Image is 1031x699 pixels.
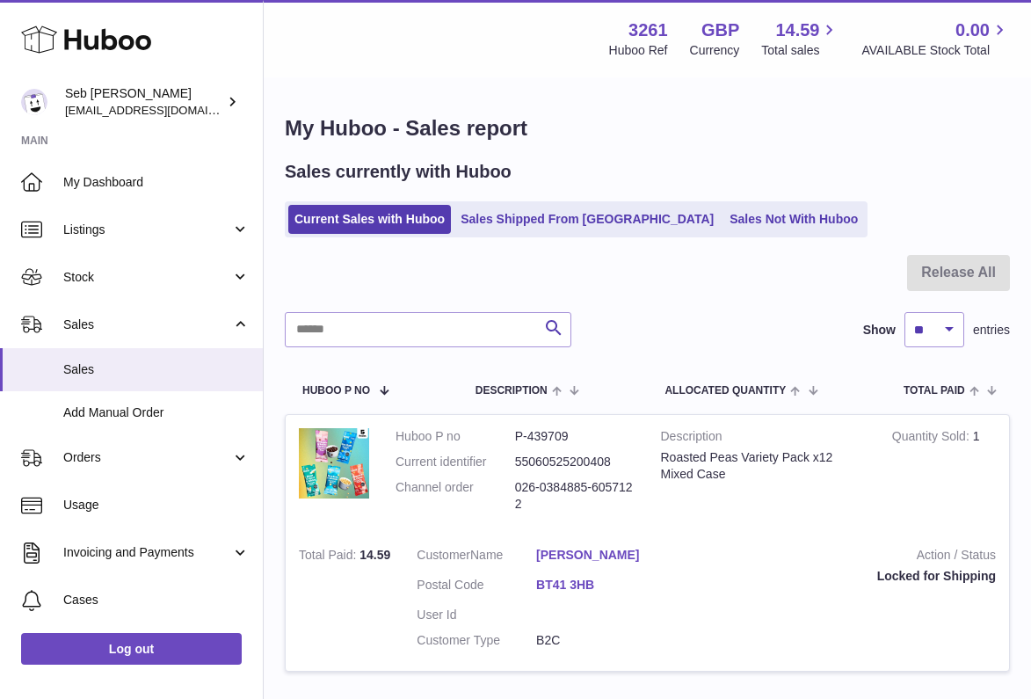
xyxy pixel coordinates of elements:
span: entries [973,322,1010,339]
a: Log out [21,633,242,665]
span: 14.59 [359,548,390,562]
span: Huboo P no [302,385,370,397]
div: Huboo Ref [609,42,668,59]
a: 0.00 AVAILABLE Stock Total [861,18,1010,59]
strong: Action / Status [682,547,996,568]
dt: Postal Code [417,577,536,598]
dd: 026-0384885-6057122 [515,479,635,513]
span: [EMAIL_ADDRESS][DOMAIN_NAME] [65,103,258,117]
img: ecom@bravefoods.co.uk [21,89,47,115]
span: AVAILABLE Stock Total [861,42,1010,59]
span: 14.59 [775,18,819,42]
span: Cases [63,592,250,608]
a: BT41 3HB [536,577,656,593]
span: Total paid [904,385,965,397]
span: Stock [63,269,231,286]
div: Roasted Peas Variety Pack x12 Mixed Case [661,449,866,483]
dd: P-439709 [515,428,635,445]
span: Usage [63,497,250,513]
dt: Huboo P no [396,428,515,445]
strong: 3261 [628,18,668,42]
dt: Name [417,547,536,568]
strong: GBP [701,18,739,42]
a: [PERSON_NAME] [536,547,656,564]
a: Sales Not With Huboo [723,205,864,234]
span: Sales [63,317,231,333]
a: Current Sales with Huboo [288,205,451,234]
img: 32611658328536.jpg [299,428,369,499]
label: Show [863,322,896,339]
span: Invoicing and Payments [63,544,231,561]
dt: Current identifier [396,454,515,470]
strong: Total Paid [299,548,359,566]
span: Sales [63,361,250,378]
span: Orders [63,449,231,466]
div: Seb [PERSON_NAME] [65,85,223,119]
div: Locked for Shipping [682,568,996,585]
span: My Dashboard [63,174,250,191]
dt: Customer Type [417,632,536,649]
a: Sales Shipped From [GEOGRAPHIC_DATA] [454,205,720,234]
td: 1 [879,415,1009,535]
dt: User Id [417,607,536,623]
a: 14.59 Total sales [761,18,839,59]
h2: Sales currently with Huboo [285,160,512,184]
span: 0.00 [955,18,990,42]
span: Description [476,385,548,397]
dd: 55060525200408 [515,454,635,470]
h1: My Huboo - Sales report [285,114,1010,142]
dt: Channel order [396,479,515,513]
span: Add Manual Order [63,404,250,421]
span: Total sales [761,42,839,59]
dd: B2C [536,632,656,649]
span: Customer [417,548,470,562]
span: ALLOCATED Quantity [664,385,786,397]
strong: Quantity Sold [892,429,973,448]
span: Listings [63,222,231,238]
strong: Description [661,428,866,449]
div: Currency [690,42,740,59]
